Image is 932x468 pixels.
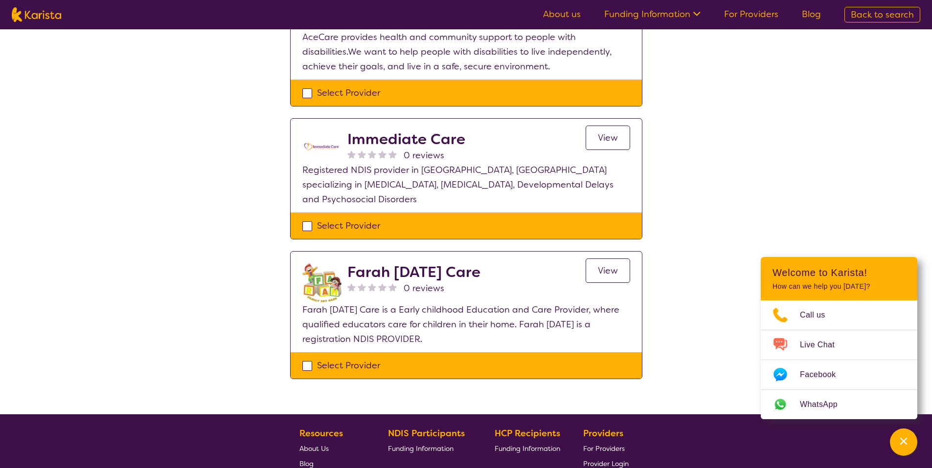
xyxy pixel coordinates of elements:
span: Funding Information [495,444,560,453]
a: Funding Information [495,441,560,456]
b: HCP Recipients [495,427,560,439]
img: nonereviewstar [347,283,356,291]
ul: Choose channel [761,300,917,419]
span: About Us [299,444,329,453]
a: About Us [299,441,365,456]
span: Funding Information [388,444,454,453]
span: For Providers [583,444,625,453]
p: Registered NDIS provider in [GEOGRAPHIC_DATA], [GEOGRAPHIC_DATA] specializing in [MEDICAL_DATA], ... [302,163,630,207]
h2: Farah [DATE] Care [347,263,480,281]
img: nonereviewstar [378,150,386,158]
img: nonereviewstar [368,283,376,291]
h2: Immediate Care [347,130,465,148]
h2: Welcome to Karista! [773,267,906,278]
b: Resources [299,427,343,439]
p: AceCare provides health and community support to people with disabilities.We want to help people ... [302,30,630,74]
span: Blog [299,459,314,468]
a: View [586,126,630,150]
span: Back to search [851,9,914,21]
img: Karista logo [12,7,61,22]
span: 0 reviews [404,281,444,296]
span: Facebook [800,367,847,382]
img: vitx5ghzvjebwpao2mc2.png [302,130,341,163]
a: Blog [802,8,821,20]
span: WhatsApp [800,397,849,412]
b: NDIS Participants [388,427,465,439]
a: Funding Information [604,8,701,20]
a: Web link opens in a new tab. [761,390,917,419]
img: nonereviewstar [388,150,397,158]
p: How can we help you [DATE]? [773,282,906,291]
a: View [586,258,630,283]
span: Call us [800,308,837,322]
span: 0 reviews [404,148,444,163]
a: For Providers [583,441,629,456]
span: View [598,132,618,144]
img: nonereviewstar [358,150,366,158]
button: Channel Menu [890,428,917,456]
p: Farah [DATE] Care is a Early childhood Education and Care Provider, where qualified educators car... [302,302,630,346]
span: Provider Login [583,459,629,468]
b: Providers [583,427,623,439]
a: About us [543,8,581,20]
a: For Providers [724,8,778,20]
span: View [598,265,618,277]
img: nonereviewstar [368,150,376,158]
span: Live Chat [800,338,846,352]
img: nonereviewstar [378,283,386,291]
img: nonereviewstar [347,150,356,158]
div: Channel Menu [761,257,917,419]
a: Back to search [844,7,920,22]
img: sufycawuydgvlso5dncw.png [302,263,341,302]
img: nonereviewstar [388,283,397,291]
img: nonereviewstar [358,283,366,291]
a: Funding Information [388,441,472,456]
